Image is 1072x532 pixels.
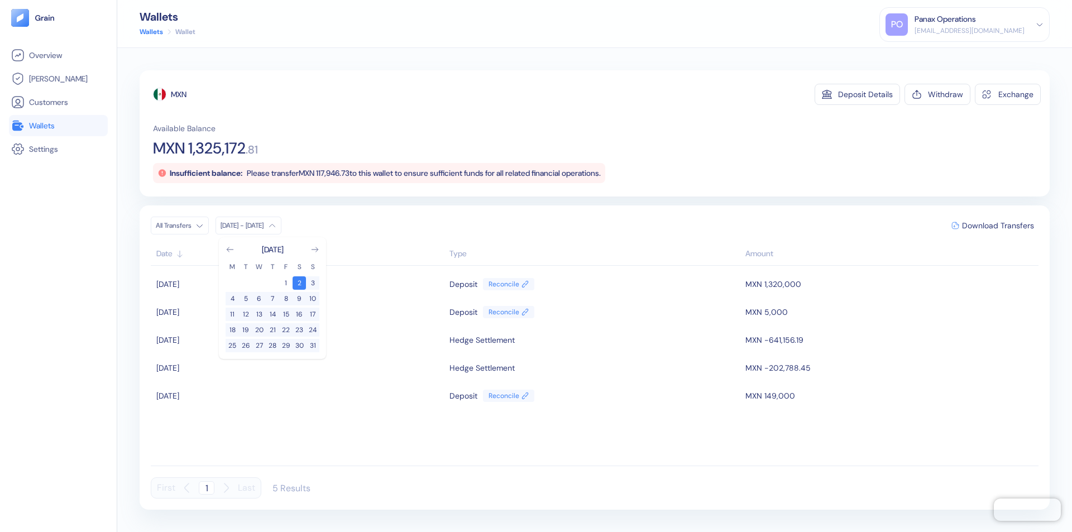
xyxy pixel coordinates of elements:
button: 31 [306,339,319,352]
a: Customers [11,95,106,109]
span: [PERSON_NAME] [29,73,88,84]
button: 28 [266,339,279,352]
button: Go to next month [310,245,319,254]
td: [DATE] [151,298,447,326]
button: 20 [252,323,266,337]
button: 27 [252,339,266,352]
a: Settings [11,142,106,156]
button: 8 [279,292,293,305]
div: PO [886,13,908,36]
a: Wallets [11,119,106,132]
div: Deposit [449,386,477,405]
button: 13 [252,308,266,321]
span: Overview [29,50,62,61]
th: Tuesday [239,262,252,272]
a: Wallets [140,27,163,37]
span: Insufficient balance: [170,168,242,178]
button: 2 [293,276,306,290]
button: 19 [239,323,252,337]
button: Exchange [975,84,1041,105]
a: [PERSON_NAME] [11,72,106,85]
a: Overview [11,49,106,62]
button: First [157,477,175,499]
img: logo-tablet-V2.svg [11,9,29,27]
button: 9 [293,292,306,305]
div: Deposit [449,275,477,294]
td: [DATE] [151,382,447,410]
button: 3 [306,276,319,290]
button: 21 [266,323,279,337]
button: Withdraw [904,84,970,105]
span: . 81 [246,144,258,155]
div: Sort ascending [156,248,444,260]
span: Settings [29,143,58,155]
button: Download Transfers [947,217,1038,234]
button: 12 [239,308,252,321]
td: [DATE] [151,270,447,298]
div: [DATE] - [DATE] [221,221,264,230]
span: Download Transfers [962,222,1034,229]
button: 14 [266,308,279,321]
button: 4 [226,292,239,305]
button: Deposit Details [815,84,900,105]
button: 17 [306,308,319,321]
div: [EMAIL_ADDRESS][DOMAIN_NAME] [915,26,1025,36]
th: Thursday [266,262,279,272]
button: 16 [293,308,306,321]
iframe: Chatra live chat [994,499,1061,521]
button: 24 [306,323,319,337]
span: MXN 1,325,172 [153,141,246,156]
button: 26 [239,339,252,352]
div: Deposit Details [838,90,893,98]
button: 30 [293,339,306,352]
button: 15 [279,308,293,321]
div: Wallets [140,11,195,22]
button: 10 [306,292,319,305]
div: Sort descending [745,248,1033,260]
button: [DATE] - [DATE] [216,217,281,234]
div: Exchange [998,90,1033,98]
td: MXN -641,156.19 [743,326,1038,354]
span: Wallets [29,120,55,131]
button: 25 [226,339,239,352]
button: 1 [279,276,293,290]
button: Last [238,477,255,499]
a: Reconcile [483,306,534,318]
div: MXN [171,89,186,100]
div: Hedge Settlement [449,358,515,377]
span: Available Balance [153,123,216,134]
td: MXN 5,000 [743,298,1038,326]
div: Panax Operations [915,13,976,25]
th: Saturday [293,262,306,272]
button: 22 [279,323,293,337]
div: 5 Results [272,482,310,494]
th: Wednesday [252,262,266,272]
div: Hedge Settlement [449,330,515,349]
th: Monday [226,262,239,272]
td: MXN 1,320,000 [743,270,1038,298]
div: Deposit [449,303,477,322]
td: MXN -202,788.45 [743,354,1038,382]
div: [DATE] [262,244,284,255]
div: Sort ascending [449,248,740,260]
a: Reconcile [483,390,534,402]
button: 5 [239,292,252,305]
th: Sunday [306,262,319,272]
button: 23 [293,323,306,337]
button: 11 [226,308,239,321]
button: 29 [279,339,293,352]
div: Withdraw [928,90,963,98]
td: [DATE] [151,354,447,382]
td: MXN 149,000 [743,382,1038,410]
span: Customers [29,97,68,108]
th: Friday [279,262,293,272]
img: logo [35,14,55,22]
span: Please transfer MXN 117,946.73 to this wallet to ensure sufficient funds for all related financia... [247,168,601,178]
button: 7 [266,292,279,305]
button: 18 [226,323,239,337]
button: 6 [252,292,266,305]
td: [DATE] [151,326,447,354]
a: Reconcile [483,278,534,290]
